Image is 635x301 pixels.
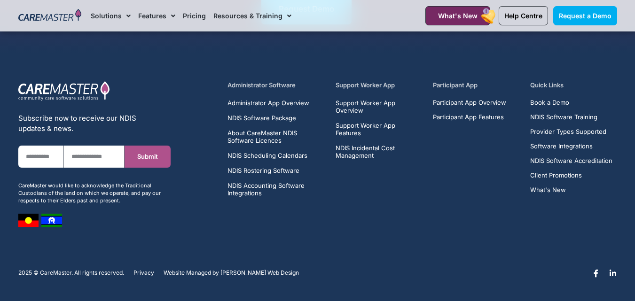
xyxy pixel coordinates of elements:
[220,270,299,276] a: [PERSON_NAME] Web Design
[227,182,325,197] a: NDIS Accounting Software Integrations
[18,9,82,23] img: CareMaster Logo
[133,270,154,276] a: Privacy
[433,99,506,106] a: Participant App Overview
[227,152,325,159] a: NDIS Scheduling Calendars
[530,143,593,150] span: Software Integrations
[530,114,612,121] a: NDIS Software Training
[530,99,569,106] span: Book a Demo
[530,186,566,193] span: What's New
[227,99,309,107] span: Administrator App Overview
[18,270,124,276] p: 2025 © CareMaster. All rights reserved.
[18,81,110,101] img: CareMaster Logo Part
[164,270,219,276] span: Website Managed by
[530,157,612,164] a: NDIS Software Accreditation
[530,172,582,179] span: Client Promotions
[227,129,325,144] a: About CareMaster NDIS Software Licences
[553,6,617,25] a: Request a Demo
[438,12,478,20] span: What's New
[425,6,490,25] a: What's New
[137,153,158,160] span: Submit
[125,146,170,168] button: Submit
[18,214,39,227] img: image 7
[227,114,296,122] span: NDIS Software Package
[530,128,612,135] a: Provider Types Supported
[18,113,171,134] div: Subscribe now to receive our NDIS updates & news.
[499,6,548,25] a: Help Centre
[227,152,307,159] span: NDIS Scheduling Calendars
[433,114,504,121] span: Participant App Features
[18,182,171,204] div: CareMaster would like to acknowledge the Traditional Custodians of the land on which we operate, ...
[433,114,506,121] a: Participant App Features
[227,167,325,174] a: NDIS Rostering Software
[530,143,612,150] a: Software Integrations
[336,99,422,114] a: Support Worker App Overview
[227,114,325,122] a: NDIS Software Package
[530,81,617,90] h5: Quick Links
[530,186,612,193] a: What's New
[336,81,422,90] h5: Support Worker App
[559,12,611,20] span: Request a Demo
[336,144,422,159] a: NDIS Incidental Cost Management
[530,172,612,179] a: Client Promotions
[433,81,519,90] h5: Participant App
[530,99,612,106] a: Book a Demo
[18,146,171,177] form: New Form
[227,167,299,174] span: NDIS Rostering Software
[41,214,62,227] img: image 8
[530,128,606,135] span: Provider Types Supported
[504,12,542,20] span: Help Centre
[530,114,597,121] span: NDIS Software Training
[336,122,422,137] a: Support Worker App Features
[227,81,325,90] h5: Administrator Software
[227,99,325,107] a: Administrator App Overview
